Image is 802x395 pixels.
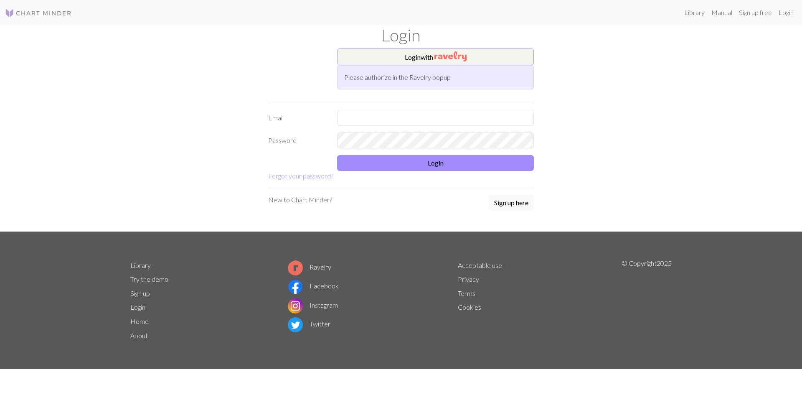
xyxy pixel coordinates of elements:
a: Terms [458,289,475,297]
img: Instagram logo [288,298,303,313]
label: Password [263,133,332,148]
p: New to Chart Minder? [268,195,332,205]
img: Facebook logo [288,279,303,294]
a: Forgot your password? [268,172,333,180]
a: Ravelry [288,263,331,271]
a: Manual [708,4,736,21]
a: Login [775,4,797,21]
div: Please authorize in the Ravelry popup [337,65,534,89]
a: Sign up free [736,4,775,21]
a: Acceptable use [458,261,502,269]
a: Home [130,317,149,325]
img: Logo [5,8,72,18]
a: Try the demo [130,275,168,283]
button: Sign up here [489,195,534,211]
a: Cookies [458,303,481,311]
label: Email [263,110,332,126]
button: Login [337,155,534,171]
h1: Login [125,25,677,45]
a: About [130,331,148,339]
a: Privacy [458,275,479,283]
a: Library [681,4,708,21]
a: Twitter [288,320,330,328]
img: Twitter logo [288,317,303,332]
img: Ravelry [434,51,467,61]
p: © Copyright 2025 [622,258,672,343]
a: Instagram [288,301,338,309]
a: Library [130,261,151,269]
button: Loginwith [337,48,534,65]
a: Facebook [288,282,339,290]
a: Login [130,303,145,311]
img: Ravelry logo [288,260,303,275]
a: Sign up [130,289,150,297]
